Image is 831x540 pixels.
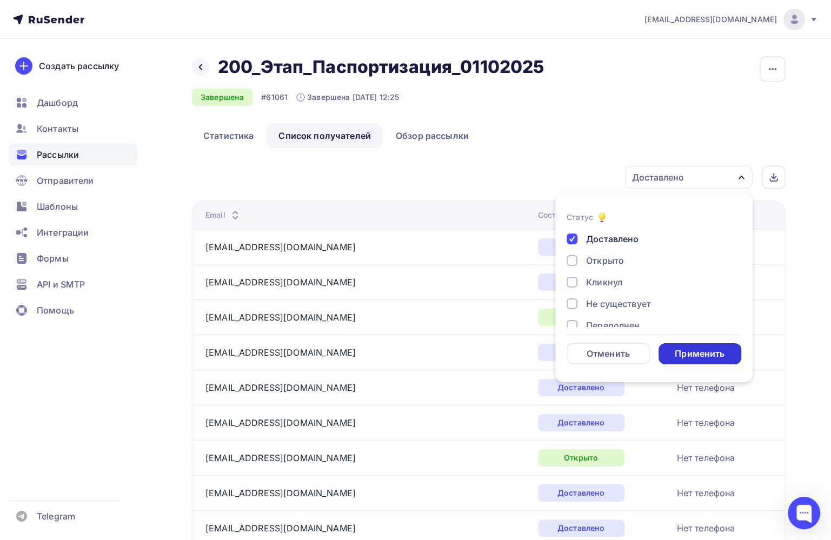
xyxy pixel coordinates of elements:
a: [EMAIL_ADDRESS][DOMAIN_NAME] [205,347,356,358]
a: [EMAIL_ADDRESS][DOMAIN_NAME] [205,488,356,498]
div: #61061 [261,92,288,103]
span: Шаблоны [37,200,78,213]
div: Доставлено [538,519,624,537]
a: [EMAIL_ADDRESS][DOMAIN_NAME] [205,523,356,534]
a: Отправители [9,170,137,191]
div: Доставлено [538,414,624,431]
a: Статистика [192,123,265,148]
div: Нет телефона [677,451,735,464]
div: Доставлено [632,171,684,184]
div: Отменить [587,347,630,360]
div: Открыто [586,254,624,267]
a: [EMAIL_ADDRESS][DOMAIN_NAME] [205,312,356,323]
div: Доставлено [538,238,624,256]
a: [EMAIL_ADDRESS][DOMAIN_NAME] [205,417,356,428]
div: Не существует [586,297,651,310]
a: Формы [9,248,137,269]
div: Нет телефона [677,416,735,429]
a: [EMAIL_ADDRESS][DOMAIN_NAME] [205,382,356,393]
span: Интеграции [37,226,89,239]
button: Доставлено [624,165,753,189]
span: Формы [37,252,69,265]
div: Кликнул [586,276,622,289]
div: Email [205,210,242,221]
a: Список получателей [267,123,382,148]
div: Нет телефона [677,486,735,499]
span: Рассылки [37,148,79,161]
ul: Доставлено [555,193,753,382]
div: Состояние [538,210,594,221]
span: Контакты [37,122,78,135]
a: [EMAIL_ADDRESS][DOMAIN_NAME] [644,9,818,30]
div: Доставлено [538,379,624,396]
a: [EMAIL_ADDRESS][DOMAIN_NAME] [205,242,356,252]
div: Создать рассылку [39,59,119,72]
a: Контакты [9,118,137,139]
div: Переполнен [586,319,640,332]
div: Применить [675,348,724,360]
div: Доставлено [538,344,624,361]
span: Дашборд [37,96,78,109]
div: Нет телефона [677,522,735,535]
span: Telegram [37,510,75,523]
a: [EMAIL_ADDRESS][DOMAIN_NAME] [205,452,356,463]
div: Завершена [DATE] 12:25 [296,92,399,103]
div: Доставлено [586,232,639,245]
div: Статус [567,212,593,223]
a: Рассылки [9,144,137,165]
span: API и SMTP [37,278,85,291]
span: Отправители [37,174,94,187]
a: Дашборд [9,92,137,114]
div: Открыто [538,449,624,466]
div: Доставлено [538,484,624,502]
div: Доставлено [538,274,624,291]
a: Обзор рассылки [384,123,480,148]
div: Нет телефона [677,381,735,394]
a: Шаблоны [9,196,137,217]
div: Завершена [192,89,252,106]
span: Помощь [37,304,74,317]
span: [EMAIL_ADDRESS][DOMAIN_NAME] [644,14,777,25]
div: Открыто [538,309,624,326]
a: [EMAIL_ADDRESS][DOMAIN_NAME] [205,277,356,288]
h2: 200_Этап_Паспортизация_01102025 [218,56,544,78]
